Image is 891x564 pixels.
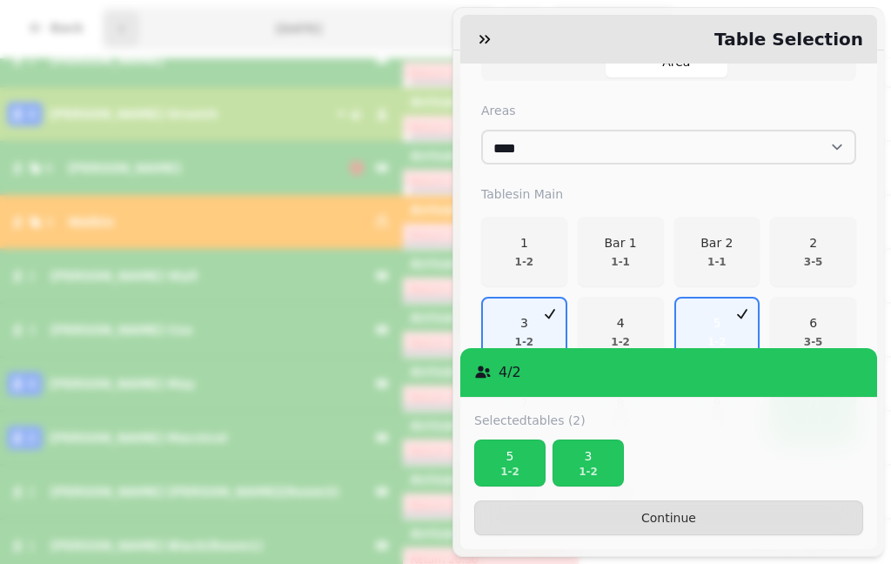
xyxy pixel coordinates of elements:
p: Bar 1 [604,234,636,252]
p: 3 - 5 [804,255,823,269]
button: 63-5 [770,297,856,366]
label: Selected tables (2) [474,412,586,429]
p: 2 [804,234,823,252]
p: 1 - 2 [560,465,616,479]
p: 4 / 2 [499,362,521,383]
button: 31-2 [481,297,567,366]
button: 41-2 [578,297,664,366]
button: 51-2 [674,297,760,366]
button: 11-2 [481,217,567,286]
p: 3 [515,314,534,332]
h2: Table Selection [707,27,863,51]
button: Continue [474,500,863,535]
p: 4 [611,314,630,332]
button: 51-2 [474,440,546,487]
p: 1 - 1 [604,255,636,269]
p: 1 [515,234,534,252]
span: Continue [489,512,848,524]
button: Bar 11-1 [578,217,664,286]
p: 1 - 2 [515,255,534,269]
p: 1 - 2 [707,335,727,349]
p: 1 - 2 [611,335,630,349]
p: 1 - 2 [482,465,538,479]
p: 3 - 5 [804,335,823,349]
p: 1 - 1 [700,255,733,269]
p: 5 [707,314,727,332]
p: 1 - 2 [515,335,534,349]
label: Tables in Main [481,185,856,203]
label: Areas [481,102,856,119]
button: 31-2 [553,440,624,487]
p: 6 [804,314,823,332]
p: 5 [482,447,538,465]
button: 23-5 [770,217,856,286]
p: 3 [560,447,616,465]
p: Bar 2 [700,234,733,252]
button: Bar 21-1 [674,217,760,286]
